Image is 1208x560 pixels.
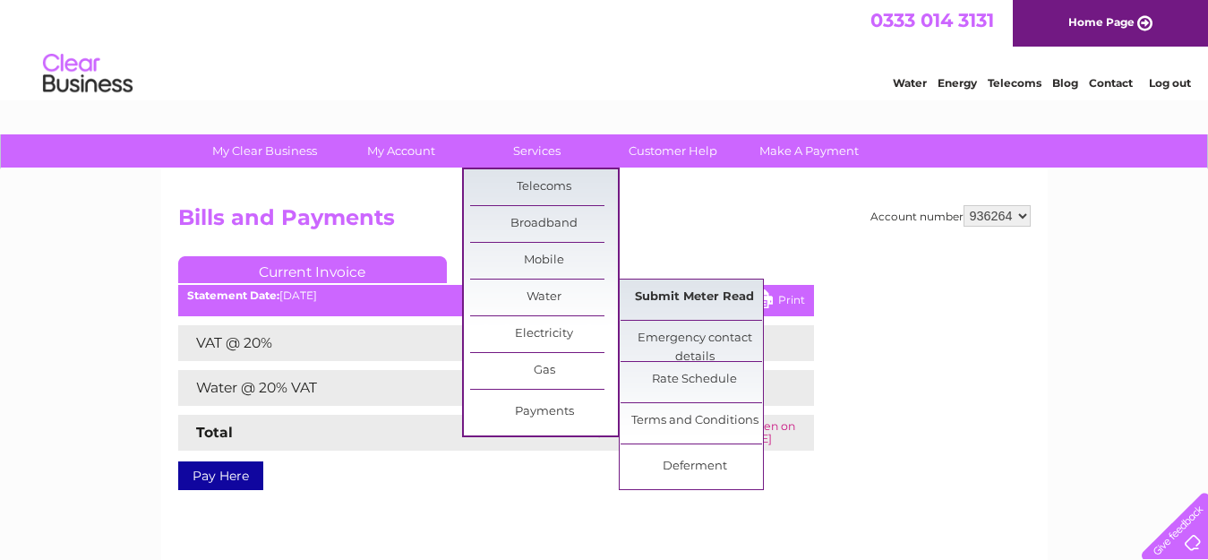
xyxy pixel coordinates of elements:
[178,461,263,490] a: Pay Here
[621,403,768,439] a: Terms and Conditions
[938,76,977,90] a: Energy
[870,9,994,31] a: 0333 014 3131
[178,256,447,283] a: Current Invoice
[178,370,560,406] td: Water @ 20% VAT
[470,206,618,242] a: Broadband
[191,134,338,168] a: My Clear Business
[893,76,927,90] a: Water
[187,289,279,302] b: Statement Date:
[621,321,768,357] a: Emergency contact details
[178,289,814,302] div: [DATE]
[870,205,1031,227] div: Account number
[470,316,618,352] a: Electricity
[42,47,133,101] img: logo.png
[463,134,611,168] a: Services
[178,325,560,361] td: VAT @ 20%
[470,353,618,389] a: Gas
[178,205,1031,239] h2: Bills and Payments
[182,10,1028,87] div: Clear Business is a trading name of Verastar Limited (registered in [GEOGRAPHIC_DATA] No. 3667643...
[1052,76,1078,90] a: Blog
[621,362,768,398] a: Rate Schedule
[470,243,618,279] a: Mobile
[621,280,768,315] a: Submit Meter Read
[621,449,768,485] a: Deferment
[988,76,1041,90] a: Telecoms
[470,394,618,430] a: Payments
[735,134,883,168] a: Make A Payment
[470,169,618,205] a: Telecoms
[470,280,618,315] a: Water
[1149,76,1191,90] a: Log out
[196,424,233,441] strong: Total
[599,134,747,168] a: Customer Help
[751,289,805,315] a: Print
[327,134,475,168] a: My Account
[1089,76,1133,90] a: Contact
